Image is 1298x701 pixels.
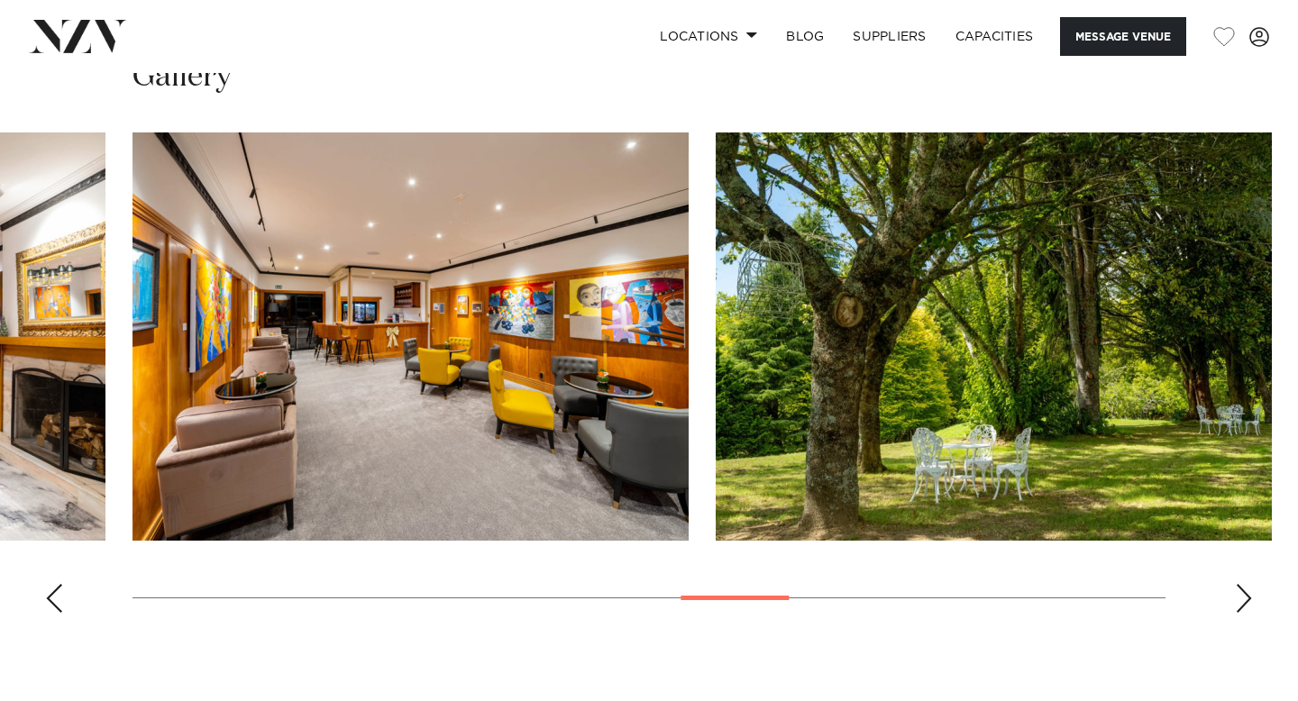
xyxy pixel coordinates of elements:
[838,17,940,56] a: SUPPLIERS
[772,17,838,56] a: BLOG
[133,57,232,97] h2: Gallery
[29,20,127,52] img: nzv-logo.png
[133,132,689,541] swiper-slide: 10 / 17
[716,132,1272,541] swiper-slide: 11 / 17
[1060,17,1186,56] button: Message Venue
[941,17,1048,56] a: Capacities
[645,17,772,56] a: Locations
